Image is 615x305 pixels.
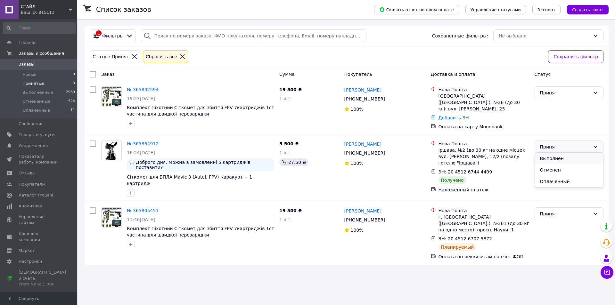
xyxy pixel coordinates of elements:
li: Оплаченный [535,176,603,187]
a: № 365892594 [127,87,159,92]
span: Маркет [19,248,35,253]
div: Наложенный платеж [439,187,529,193]
span: Оплаченные [22,108,50,113]
a: Фото товару [101,86,122,107]
span: 0 [73,72,75,77]
span: Экспорт [537,7,555,12]
div: Планируемый [439,243,477,251]
img: Фото товару [102,141,121,161]
span: 1 шт. [279,150,292,155]
span: Отзывы [19,170,36,176]
span: Покупатели [19,181,45,187]
span: Уведомления [19,143,48,148]
span: Фильтры [102,33,123,39]
span: 3 [73,81,75,86]
div: Принят [540,89,590,96]
span: Заказ [101,72,115,77]
a: № 365864912 [127,141,159,146]
div: [PHONE_NUMBER] [343,148,387,157]
div: Статус: Принят [91,53,130,60]
span: 19 500 ₴ [279,87,302,92]
span: 1 шт. [279,96,292,101]
span: Создать заказ [572,7,603,12]
div: Prom микс 1 000 [19,281,66,287]
span: Выполненные [22,90,53,95]
span: Сумма [279,72,295,77]
span: Сообщения [19,121,44,127]
input: Поиск по номеру заказа, ФИО покупателя, номеру телефона, Email, номеру накладной [141,29,366,42]
span: Доброго дня. Можна в замовленні 5 картриджів поставити? [136,160,272,170]
input: Поиск [3,22,76,34]
a: № 365805451 [127,208,159,213]
span: 100% [351,107,364,112]
div: Нова Пошта [439,86,529,93]
a: [PERSON_NAME] [344,141,381,147]
div: Оплата на карту Monobank [439,124,529,130]
div: Ваш ID: 815113 [21,10,77,15]
a: [PERSON_NAME] [344,208,381,214]
h1: Список заказов [96,6,151,13]
span: [DEMOGRAPHIC_DATA] и счета [19,269,66,287]
img: Фото товару [102,208,121,228]
span: Отмененные [22,99,50,104]
div: [PHONE_NUMBER] [343,215,387,224]
div: Получено [439,176,466,184]
div: г. [GEOGRAPHIC_DATA] ([GEOGRAPHIC_DATA].), №361 (до 30 кг на одно место): просп. Науки, 1 [439,214,529,233]
span: 16:24[DATE] [127,150,155,155]
span: Каталог ProSale [19,192,53,198]
li: Отменен [535,164,603,176]
img: :speech_balloon: [129,160,135,165]
div: [GEOGRAPHIC_DATA] ([GEOGRAPHIC_DATA].), №36 (до 30 кг): вул. [PERSON_NAME], 25 [439,93,529,112]
span: Аналитика [19,203,42,209]
button: Скачать отчет по пром-оплате [374,5,459,14]
span: ЭН: 20 4512 6744 4409 [439,169,492,174]
a: Комплект Піхотний Сіткомет для збиття FPV 7картриджів 1ст частина для швидкої перезарядки [127,105,274,116]
div: Нова Пошта [439,207,529,214]
span: 19:23[DATE] [127,96,155,101]
img: Фото товару [102,87,121,107]
span: Заказы [19,61,34,67]
span: Новые [22,72,37,77]
span: Скачать отчет по пром-оплате [379,7,454,12]
div: Сбросить все [144,53,178,60]
div: Принят [540,210,590,217]
div: 27.50 ₴ [279,158,308,166]
a: Комплект Піхотний Сіткомет для збиття FPV 7картриджів 1ст частина для швидкої перезарядки [127,226,274,237]
div: Оплата по реквизитам на счет ФОП [439,253,529,260]
span: Показатели работы компании [19,154,59,165]
span: Главная [19,40,37,45]
span: 100% [351,161,364,166]
a: Создать заказ [561,7,609,12]
div: Не выбрано [499,32,590,39]
span: СТАЙЛ [21,4,69,10]
span: 11:46[DATE] [127,217,155,222]
span: 19 500 ₴ [279,208,302,213]
span: Покупатель [344,72,373,77]
span: 524 [68,99,75,104]
span: 2969 [66,90,75,95]
a: Фото товару [101,207,122,228]
div: Іршава, №2 (до 30 кг на одне місце): вул. [PERSON_NAME], 12/2 (позаду готелю "Іршава") [439,147,529,166]
span: Управление сайтом [19,214,59,226]
span: ЭН: 20 4512 6707 5872 [439,236,492,241]
span: Товары и услуги [19,132,55,138]
button: Чат с покупателем [601,266,613,279]
a: Фото товару [101,140,122,161]
span: Управление статусами [471,7,521,12]
button: Создать заказ [567,5,609,14]
div: [PHONE_NUMBER] [343,94,387,103]
span: Кошелек компании [19,231,59,243]
a: Сіткомет для БПЛА Mavic 3 (Autel, FPV) Каракурт + 1 картридж [127,174,252,186]
span: Заказы и сообщения [19,51,64,56]
button: Сохранить фильтр [548,50,603,63]
span: Принятые [22,81,45,86]
span: Статус [535,72,551,77]
span: 5 500 ₴ [279,141,299,146]
span: Сохраненные фильтры: [432,33,488,39]
span: Сохранить фильтр [553,53,598,60]
button: Управление статусами [465,5,526,14]
a: Добавить ЭН [439,115,469,120]
span: 11 [70,108,75,113]
span: Настройки [19,259,42,264]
